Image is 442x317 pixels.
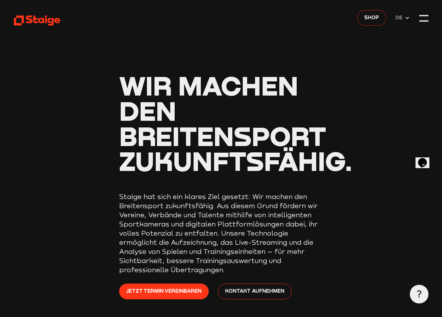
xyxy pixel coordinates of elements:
[225,287,284,295] span: Kontakt aufnehmen
[126,287,201,295] span: Jetzt Termin vereinbaren
[357,10,387,26] a: Shop
[395,14,405,21] span: DE
[416,149,436,168] iframe: chat widget
[119,192,323,274] p: Staige hat sich ein klares Ziel gesetzt: Wir machen den Breitensport zukunftsfähig. Aus diesem Gr...
[364,14,379,21] span: Shop
[119,284,209,299] a: Jetzt Termin vereinbaren
[119,69,352,177] span: Wir machen den Breitensport zukunftsfähig.
[218,284,292,299] a: Kontakt aufnehmen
